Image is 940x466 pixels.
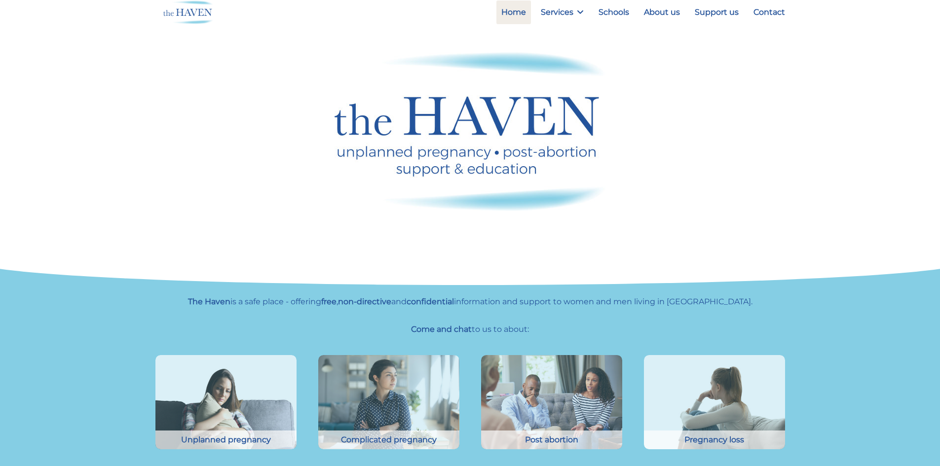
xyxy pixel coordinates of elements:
a: Contact [749,0,790,24]
a: Support us [690,0,744,24]
strong: non-directive [338,297,391,306]
img: Young woman discussing pregnancy problems with counsellor [318,355,459,449]
div: Post abortion [481,430,622,449]
a: Side view young woman looking away at window sitting on couch at home Pregnancy loss [644,442,785,451]
strong: Come and chat [411,324,472,334]
img: Front view of a sad girl embracing a pillow sitting on a couch [155,355,297,449]
img: Haven logo - unplanned pregnancy, post abortion support and education [335,52,606,211]
strong: The Haven [188,297,230,306]
a: Schools [594,0,634,24]
a: About us [639,0,685,24]
strong: confidential [407,297,454,306]
img: Side view young woman looking away at window sitting on couch at home [644,355,785,449]
a: Young woman discussing pregnancy problems with counsellor Complicated pregnancy [318,442,459,451]
div: Unplanned pregnancy [155,430,297,449]
a: Services [536,0,589,24]
img: Young couple in crisis trying solve problem during counselling [481,355,622,449]
a: Young couple in crisis trying solve problem during counselling Post abortion [481,442,622,451]
strong: free [321,297,337,306]
div: Pregnancy loss [644,430,785,449]
a: Front view of a sad girl embracing a pillow sitting on a couch Unplanned pregnancy [155,442,297,451]
a: Home [496,0,531,24]
div: Complicated pregnancy [318,430,459,449]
